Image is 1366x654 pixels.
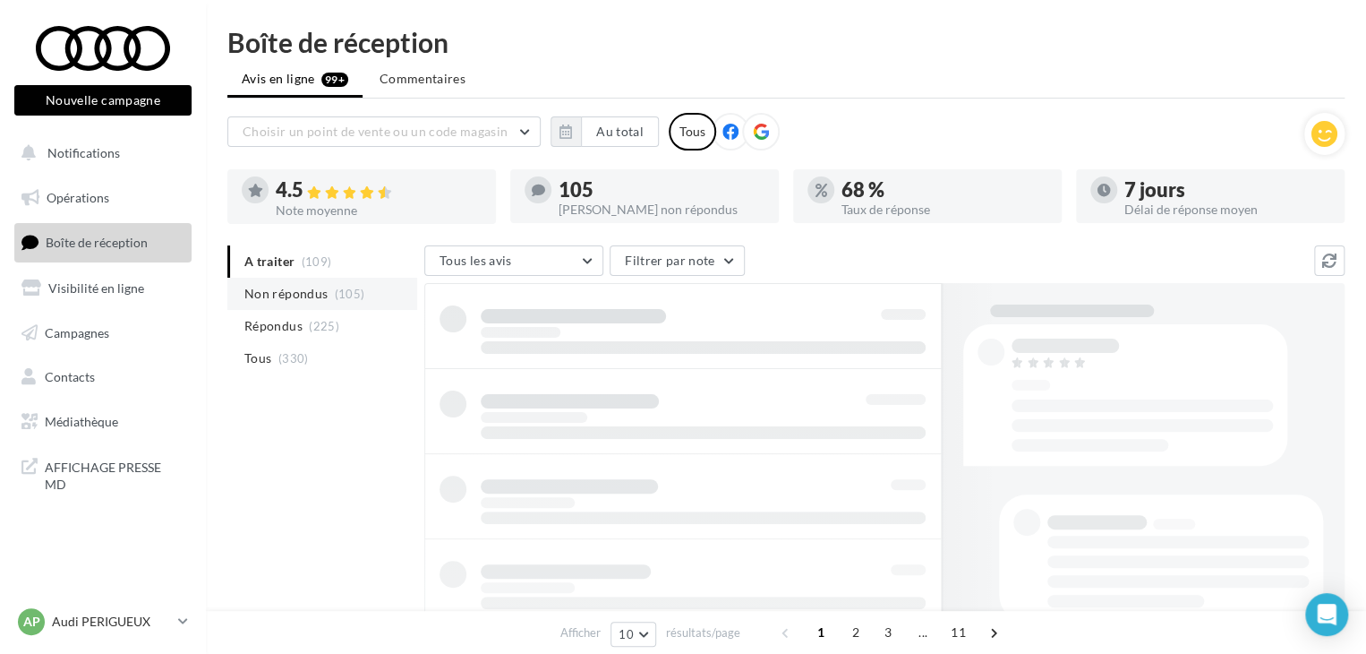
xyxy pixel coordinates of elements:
[610,245,745,276] button: Filtrer par note
[45,324,109,340] span: Campagnes
[11,448,195,501] a: AFFICHAGE PRESSE MD
[11,134,188,172] button: Notifications
[559,180,764,200] div: 105
[807,618,835,647] span: 1
[276,180,482,201] div: 4.5
[11,358,195,396] a: Contacts
[1305,593,1348,636] div: Open Intercom Messenger
[45,455,184,494] span: AFFICHAGE PRESSE MD
[276,204,482,217] div: Note moyenne
[227,29,1345,56] div: Boîte de réception
[309,319,339,333] span: (225)
[243,124,508,139] span: Choisir un point de vente ou un code magasin
[45,414,118,429] span: Médiathèque
[559,203,764,216] div: [PERSON_NAME] non répondus
[23,613,40,631] span: AP
[14,85,192,116] button: Nouvelle campagne
[560,624,601,641] span: Afficher
[11,314,195,352] a: Campagnes
[424,245,603,276] button: Tous les avis
[943,618,973,647] span: 11
[14,605,192,639] a: AP Audi PERIGUEUX
[1124,180,1330,200] div: 7 jours
[551,116,659,147] button: Au total
[874,618,902,647] span: 3
[11,223,195,262] a: Boîte de réception
[47,145,120,160] span: Notifications
[46,235,148,250] span: Boîte de réception
[841,203,1047,216] div: Taux de réponse
[48,280,144,296] span: Visibilité en ligne
[278,351,309,366] span: (330)
[581,116,659,147] button: Au total
[52,613,171,631] p: Audi PERIGUEUX
[244,349,271,367] span: Tous
[440,253,512,268] span: Tous les avis
[666,624,740,641] span: résultats/page
[841,180,1047,200] div: 68 %
[11,403,195,441] a: Médiathèque
[841,618,870,647] span: 2
[669,113,716,151] div: Tous
[45,369,95,384] span: Contacts
[909,618,937,647] span: ...
[335,287,365,301] span: (105)
[244,317,303,335] span: Répondus
[244,285,328,303] span: Non répondus
[47,190,109,205] span: Opérations
[227,116,541,147] button: Choisir un point de vente ou un code magasin
[619,627,634,641] span: 10
[11,270,195,307] a: Visibilité en ligne
[11,179,195,217] a: Opérations
[610,622,656,647] button: 10
[380,71,465,86] span: Commentaires
[1124,203,1330,216] div: Délai de réponse moyen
